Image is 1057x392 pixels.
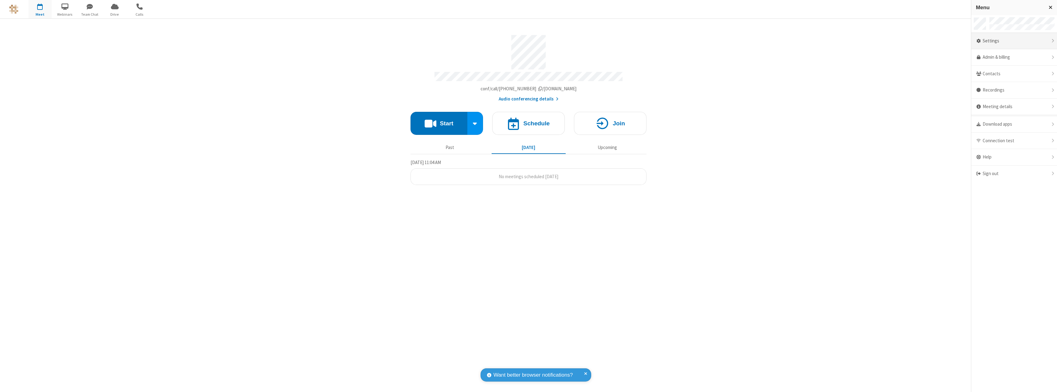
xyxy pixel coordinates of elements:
[411,30,646,103] section: Account details
[976,5,1043,10] h3: Menu
[971,116,1057,133] div: Download apps
[971,99,1057,115] div: Meeting details
[971,66,1057,82] div: Contacts
[9,5,18,14] img: QA Selenium DO NOT DELETE OR CHANGE
[440,120,453,126] h4: Start
[971,166,1057,182] div: Sign out
[53,12,77,17] span: Webinars
[481,86,577,92] span: Copy my meeting room link
[499,96,559,103] button: Audio conferencing details
[467,112,483,135] div: Start conference options
[523,120,550,126] h4: Schedule
[411,112,467,135] button: Start
[493,371,573,379] span: Want better browser notifications?
[103,12,126,17] span: Drive
[492,142,566,153] button: [DATE]
[574,112,646,135] button: Join
[411,159,646,185] section: Today's Meetings
[570,142,644,153] button: Upcoming
[613,120,625,126] h4: Join
[492,112,565,135] button: Schedule
[971,33,1057,49] div: Settings
[971,82,1057,99] div: Recordings
[971,133,1057,149] div: Connection test
[971,49,1057,66] a: Admin & billing
[413,142,487,153] button: Past
[29,12,52,17] span: Meet
[499,174,558,179] span: No meetings scheduled [DATE]
[411,159,441,165] span: [DATE] 11:04 AM
[971,149,1057,166] div: Help
[481,85,577,92] button: Copy my meeting room linkCopy my meeting room link
[128,12,151,17] span: Calls
[78,12,101,17] span: Team Chat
